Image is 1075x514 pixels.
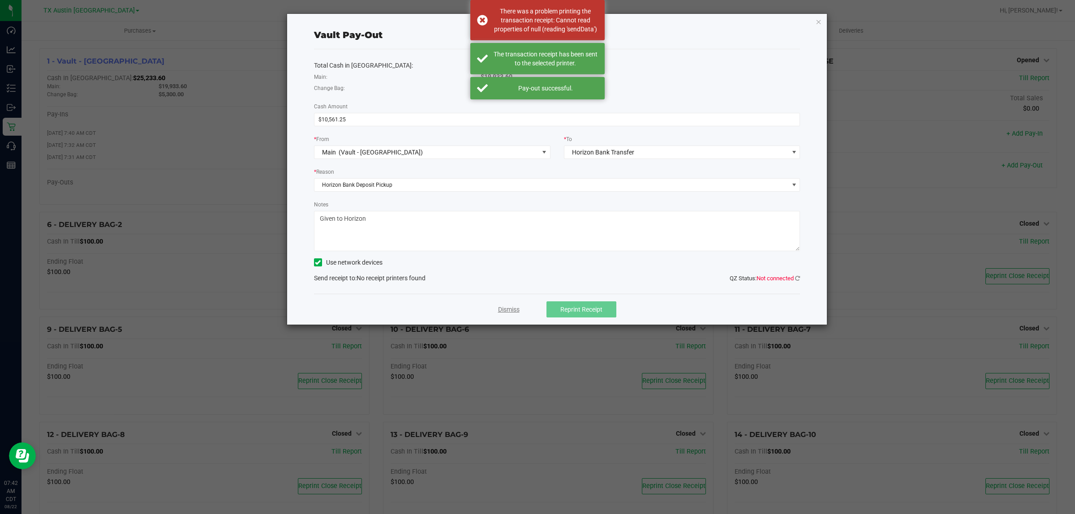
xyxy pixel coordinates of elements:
span: Main [322,149,336,156]
span: $19,933.60 [481,73,512,80]
label: Reason [314,168,334,176]
span: No receipt printers found [357,274,426,282]
label: From [314,135,329,143]
span: Main: [314,74,327,80]
button: Reprint Receipt [546,301,616,317]
span: Horizon Bank Transfer [572,149,634,156]
span: Cash Amount [314,103,348,110]
div: Vault Pay-Out [314,28,383,42]
div: The transaction receipt has been sent to the selected printer. [493,50,598,68]
span: Change Bag: [314,85,345,91]
span: (Vault - [GEOGRAPHIC_DATA]) [339,149,423,156]
a: Dismiss [498,305,520,314]
span: QZ Status: [730,275,800,282]
span: Total Cash in [GEOGRAPHIC_DATA]: [314,62,413,69]
span: Reprint Receipt [560,306,602,313]
span: Send receipt to: [314,274,357,282]
label: Notes [314,201,328,209]
label: To [564,135,572,143]
div: There was a problem printing the transaction receipt: Cannot read properties of null (reading 'se... [493,7,598,34]
label: Use network devices [314,258,383,267]
iframe: Resource center [9,442,36,469]
span: Horizon Bank Deposit Pickup [314,179,789,191]
div: Pay-out successful. [493,84,598,93]
span: Not connected [757,275,794,282]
